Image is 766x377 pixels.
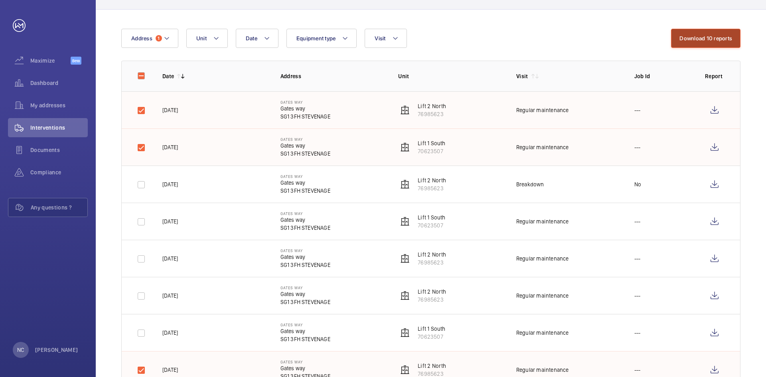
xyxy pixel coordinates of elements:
[280,174,330,179] p: Gates Way
[516,106,569,114] div: Regular maintenance
[418,333,445,341] p: 70623507
[35,346,78,354] p: [PERSON_NAME]
[516,143,569,151] div: Regular maintenance
[516,366,569,374] div: Regular maintenance
[418,139,445,147] p: Lift 1 South
[296,35,336,41] span: Equipment type
[400,180,410,189] img: elevator.svg
[634,255,641,263] p: ---
[418,147,445,155] p: 70623507
[418,362,446,370] p: Lift 2 North
[162,366,178,374] p: [DATE]
[30,124,88,132] span: Interventions
[280,253,330,261] p: Gates way
[705,72,724,80] p: Report
[516,329,569,337] div: Regular maintenance
[634,329,641,337] p: ---
[418,325,445,333] p: Lift 1 South
[418,296,446,304] p: 76985623
[398,72,503,80] p: Unit
[280,137,330,142] p: Gates Way
[286,29,357,48] button: Equipment type
[365,29,407,48] button: Visit
[71,57,81,65] span: Beta
[162,180,178,188] p: [DATE]
[280,211,330,216] p: Gates Way
[30,146,88,154] span: Documents
[280,335,330,343] p: SG1 3FH STEVENAGE
[131,35,152,41] span: Address
[418,251,446,259] p: Lift 2 North
[671,29,740,48] button: Download 10 reports
[400,365,410,375] img: elevator.svg
[280,113,330,120] p: SG1 3FH STEVENAGE
[634,72,692,80] p: Job Id
[17,346,24,354] p: NC
[418,213,445,221] p: Lift 1 South
[516,217,569,225] div: Regular maintenance
[400,105,410,115] img: elevator.svg
[400,254,410,263] img: elevator.svg
[400,217,410,226] img: elevator.svg
[400,291,410,300] img: elevator.svg
[121,29,178,48] button: Address1
[162,72,174,80] p: Date
[375,35,385,41] span: Visit
[516,292,569,300] div: Regular maintenance
[418,221,445,229] p: 70623507
[280,322,330,327] p: Gates Way
[186,29,228,48] button: Unit
[280,364,330,372] p: Gates way
[280,100,330,105] p: Gates Way
[280,187,330,195] p: SG1 3FH STEVENAGE
[280,298,330,306] p: SG1 3FH STEVENAGE
[400,328,410,338] img: elevator.svg
[156,35,162,41] span: 1
[280,216,330,224] p: Gates way
[280,142,330,150] p: Gates way
[280,224,330,232] p: SG1 3FH STEVENAGE
[30,101,88,109] span: My addresses
[280,179,330,187] p: Gates way
[280,248,330,253] p: Gates Way
[280,359,330,364] p: Gates Way
[236,29,278,48] button: Date
[634,366,641,374] p: ---
[280,285,330,290] p: Gates Way
[634,180,641,188] p: No
[634,217,641,225] p: ---
[162,292,178,300] p: [DATE]
[516,180,544,188] div: Breakdown
[634,143,641,151] p: ---
[418,288,446,296] p: Lift 2 North
[162,329,178,337] p: [DATE]
[280,150,330,158] p: SG1 3FH STEVENAGE
[516,72,528,80] p: Visit
[162,106,178,114] p: [DATE]
[280,105,330,113] p: Gates way
[634,292,641,300] p: ---
[418,110,446,118] p: 76985623
[30,57,71,65] span: Maximize
[280,327,330,335] p: Gates way
[196,35,207,41] span: Unit
[280,72,386,80] p: Address
[31,203,87,211] span: Any questions ?
[280,261,330,269] p: SG1 3FH STEVENAGE
[246,35,257,41] span: Date
[162,255,178,263] p: [DATE]
[634,106,641,114] p: ---
[418,102,446,110] p: Lift 2 North
[162,217,178,225] p: [DATE]
[280,290,330,298] p: Gates way
[516,255,569,263] div: Regular maintenance
[400,142,410,152] img: elevator.svg
[418,176,446,184] p: Lift 2 North
[30,79,88,87] span: Dashboard
[418,184,446,192] p: 76985623
[162,143,178,151] p: [DATE]
[30,168,88,176] span: Compliance
[418,259,446,266] p: 76985623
